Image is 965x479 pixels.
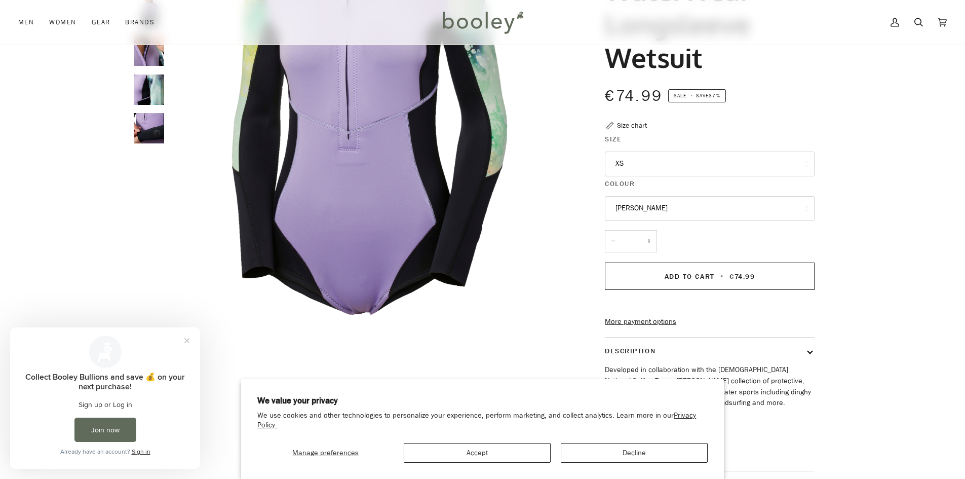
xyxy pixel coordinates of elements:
[641,230,657,253] button: +
[49,17,76,27] span: Women
[605,338,815,364] button: Description
[605,86,663,106] span: €74.99
[717,272,727,281] span: •
[404,443,551,463] button: Accept
[257,411,708,430] p: We use cookies and other technologies to personalize your experience, perform marketing, and coll...
[605,230,657,253] input: Quantity
[605,134,622,144] span: Size
[709,92,720,99] span: 37%
[134,75,164,105] img: Helly Hansen Women's Waterwear Longsleeve Wetsuit - Booley Galway
[605,364,815,409] p: Developed in collaboration with the [DEMOGRAPHIC_DATA] National Sailing Team, [PERSON_NAME] colle...
[134,113,164,143] img: Helly Hansen Women's Waterwear Longsleeve Wetsuit - Booley Galway
[617,120,647,131] div: Size chart
[292,448,359,458] span: Manage preferences
[92,17,110,27] span: Gear
[257,443,394,463] button: Manage preferences
[257,395,708,407] h2: We value your privacy
[561,443,708,463] button: Decline
[674,92,686,99] span: Sale
[665,272,715,281] span: Add to Cart
[605,316,815,327] a: More payment options
[605,152,815,176] button: XS
[134,35,164,66] img: Helly Hansen Women's Waterwear Longsleeve Wetsuit - Booley Galway
[605,230,621,253] button: −
[605,263,815,290] button: Add to Cart • €74.99
[688,92,696,99] em: •
[729,272,755,281] span: €74.99
[125,17,155,27] span: Brands
[668,89,726,102] span: Save
[10,327,200,469] iframe: Loyalty program pop-up with offers and actions
[605,196,815,221] button: [PERSON_NAME]
[438,8,527,37] img: Booley
[257,411,696,430] a: Privacy Policy.
[605,178,635,189] span: Colour
[18,17,34,27] span: Men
